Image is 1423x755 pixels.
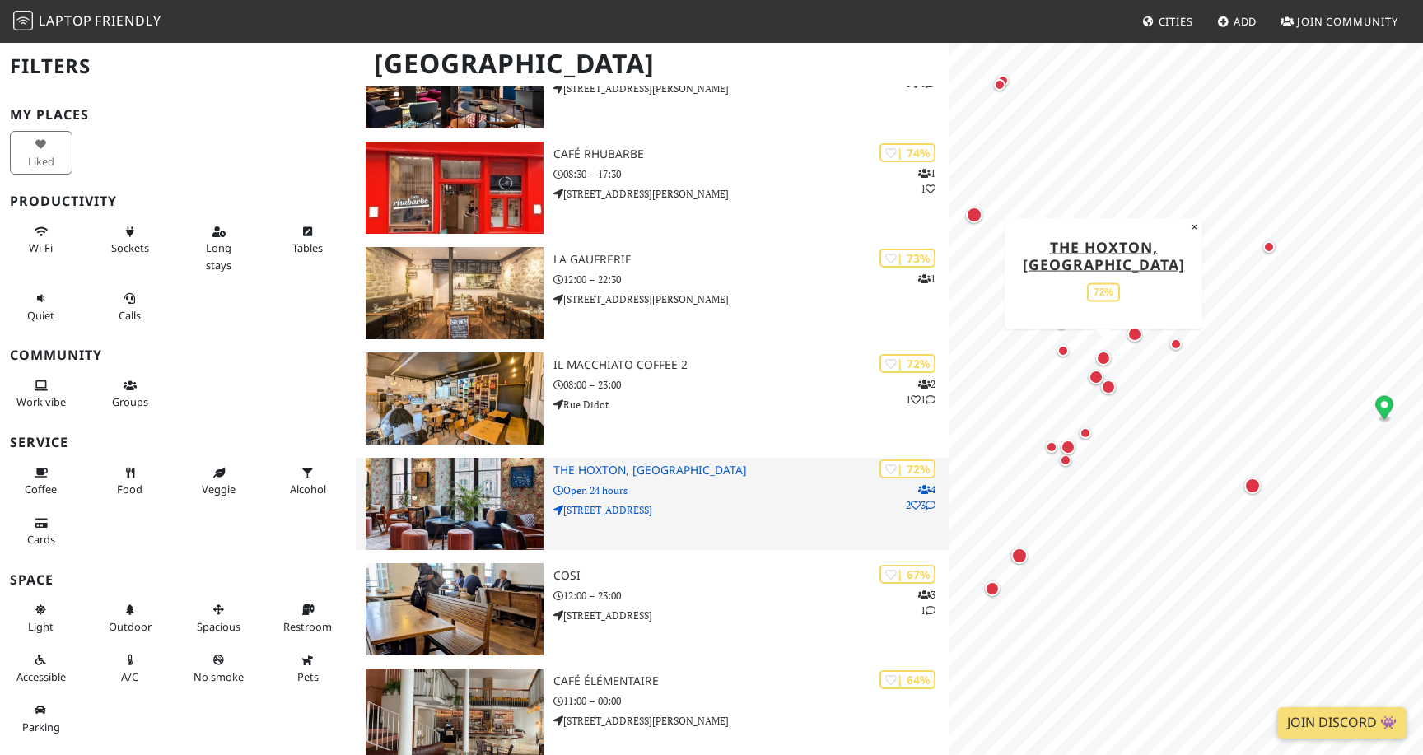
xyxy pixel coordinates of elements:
button: Sockets [99,218,161,262]
div: Map marker [1166,334,1186,354]
button: Parking [10,697,72,740]
span: Video/audio calls [119,308,141,323]
h3: The Hoxton, [GEOGRAPHIC_DATA] [553,464,949,478]
div: | 74% [879,143,935,162]
span: Parking [22,720,60,734]
button: Restroom [277,596,339,640]
span: Coffee [25,482,57,496]
p: 08:00 – 23:00 [553,377,949,393]
h3: My Places [10,107,346,123]
img: Cosi [366,563,544,655]
h2: Filters [10,41,346,91]
div: Map marker [1056,450,1075,470]
div: Map marker [982,578,1003,599]
span: Work-friendly tables [292,240,323,255]
span: Power sockets [111,240,149,255]
img: Café Rhubarbe [366,142,544,234]
img: La Gaufrerie [366,247,544,339]
span: Long stays [206,240,231,272]
span: People working [16,394,66,409]
button: Quiet [10,285,72,329]
div: | 73% [879,249,935,268]
img: The Hoxton, Paris [366,458,544,550]
p: 3 1 [918,587,935,618]
span: Restroom [283,619,332,634]
img: Il Macchiato coffee 2 [366,352,544,445]
p: 12:00 – 22:30 [553,272,949,287]
img: LaptopFriendly [13,11,33,30]
p: 4 2 3 [906,482,935,513]
p: 08:30 – 17:30 [553,166,949,182]
a: The Hoxton, [GEOGRAPHIC_DATA] [1023,236,1185,273]
div: 72% [1087,282,1120,301]
p: [STREET_ADDRESS][PERSON_NAME] [553,186,949,202]
a: La Gaufrerie | 73% 1 La Gaufrerie 12:00 – 22:30 [STREET_ADDRESS][PERSON_NAME] [356,247,949,339]
div: Map marker [1008,544,1031,567]
div: Map marker [1375,395,1393,422]
button: Light [10,596,72,640]
a: The Hoxton, Paris | 72% 423 The Hoxton, [GEOGRAPHIC_DATA] Open 24 hours [STREET_ADDRESS] [356,458,949,550]
a: Add [1211,7,1264,36]
p: [STREET_ADDRESS][PERSON_NAME] [553,291,949,307]
button: Coffee [10,459,72,503]
div: | 67% [879,565,935,584]
p: [STREET_ADDRESS] [553,502,949,518]
div: Map marker [963,203,986,226]
div: Map marker [993,71,1013,91]
span: Friendly [95,12,161,30]
span: Pet friendly [297,669,319,684]
p: [STREET_ADDRESS][PERSON_NAME] [553,713,949,729]
div: Map marker [990,75,1010,95]
p: 12:00 – 23:00 [553,588,949,604]
a: Join Community [1274,7,1405,36]
button: Wi-Fi [10,218,72,262]
h3: La Gaufrerie [553,253,949,267]
span: Quiet [27,308,54,323]
button: Pets [277,646,339,690]
div: Map marker [1093,347,1114,369]
button: Spacious [188,596,250,640]
h1: [GEOGRAPHIC_DATA] [361,41,945,86]
span: Cities [1159,14,1193,29]
p: 1 [918,271,935,287]
a: Il Macchiato coffee 2 | 72% 211 Il Macchiato coffee 2 08:00 – 23:00 Rue Didot [356,352,949,445]
button: Long stays [188,218,250,278]
h3: Productivity [10,193,346,209]
p: 11:00 – 00:00 [553,693,949,709]
div: Map marker [1259,237,1279,257]
span: Group tables [112,394,148,409]
span: Outdoor area [109,619,152,634]
p: 2 1 1 [906,376,935,408]
span: Credit cards [27,532,55,547]
h3: Space [10,572,346,588]
button: Food [99,459,161,503]
h3: Café élémentaire [553,674,949,688]
h3: Community [10,347,346,363]
span: Natural light [28,619,54,634]
div: | 72% [879,354,935,373]
button: Tables [277,218,339,262]
span: Join Community [1297,14,1398,29]
button: No smoke [188,646,250,690]
button: A/C [99,646,161,690]
span: Spacious [197,619,240,634]
div: Map marker [1057,436,1079,458]
div: Map marker [1075,423,1095,443]
a: Cities [1136,7,1200,36]
h3: Cosi [553,569,949,583]
div: | 64% [879,670,935,689]
div: Map marker [1042,437,1061,457]
div: | 72% [879,459,935,478]
span: Accessible [16,669,66,684]
p: 1 1 [918,165,935,197]
button: Groups [99,372,161,416]
span: Food [117,482,142,496]
div: Map marker [1085,366,1107,388]
div: Map marker [1241,474,1264,497]
span: Laptop [39,12,92,30]
a: Cosi | 67% 31 Cosi 12:00 – 23:00 [STREET_ADDRESS] [356,563,949,655]
div: Map marker [1098,376,1119,398]
span: Smoke free [194,669,244,684]
p: [STREET_ADDRESS] [553,608,949,623]
span: Alcohol [290,482,326,496]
